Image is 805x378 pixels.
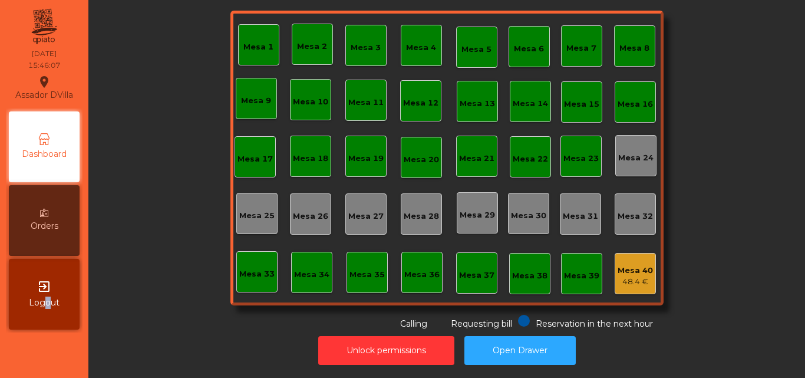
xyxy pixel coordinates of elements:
[451,318,512,329] span: Requesting bill
[618,98,653,110] div: Mesa 16
[404,211,439,222] div: Mesa 28
[29,6,58,47] img: qpiato
[237,153,273,165] div: Mesa 17
[349,269,385,281] div: Mesa 35
[618,211,653,222] div: Mesa 32
[243,41,273,53] div: Mesa 1
[618,265,653,277] div: Mesa 40
[563,153,599,165] div: Mesa 23
[400,318,427,329] span: Calling
[513,98,548,110] div: Mesa 14
[294,269,329,281] div: Mesa 34
[459,269,494,281] div: Mesa 37
[459,153,494,165] div: Mesa 21
[512,270,547,282] div: Mesa 38
[536,318,653,329] span: Reservation in the next hour
[513,153,548,165] div: Mesa 22
[37,75,51,89] i: location_on
[404,154,439,166] div: Mesa 20
[564,270,599,282] div: Mesa 39
[461,44,491,55] div: Mesa 5
[15,73,73,103] div: Assador DVilla
[403,97,438,109] div: Mesa 12
[460,98,495,110] div: Mesa 13
[348,97,384,109] div: Mesa 11
[241,95,271,107] div: Mesa 9
[460,209,495,221] div: Mesa 29
[618,276,653,288] div: 48.4 €
[406,42,436,54] div: Mesa 4
[566,42,596,54] div: Mesa 7
[37,280,51,294] i: exit_to_app
[22,148,67,160] span: Dashboard
[32,48,57,59] div: [DATE]
[464,336,576,365] button: Open Drawer
[618,152,654,164] div: Mesa 24
[619,42,649,54] div: Mesa 8
[297,41,327,52] div: Mesa 2
[511,210,546,222] div: Mesa 30
[239,268,275,280] div: Mesa 33
[564,98,599,110] div: Mesa 15
[348,153,384,165] div: Mesa 19
[293,211,328,222] div: Mesa 26
[31,220,58,232] span: Orders
[514,43,544,55] div: Mesa 6
[348,211,384,222] div: Mesa 27
[404,269,440,281] div: Mesa 36
[29,297,60,309] span: Logout
[293,96,328,108] div: Mesa 10
[28,60,60,71] div: 15:46:07
[351,42,381,54] div: Mesa 3
[563,211,598,222] div: Mesa 31
[293,153,328,165] div: Mesa 18
[239,210,275,222] div: Mesa 25
[318,336,454,365] button: Unlock permissions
